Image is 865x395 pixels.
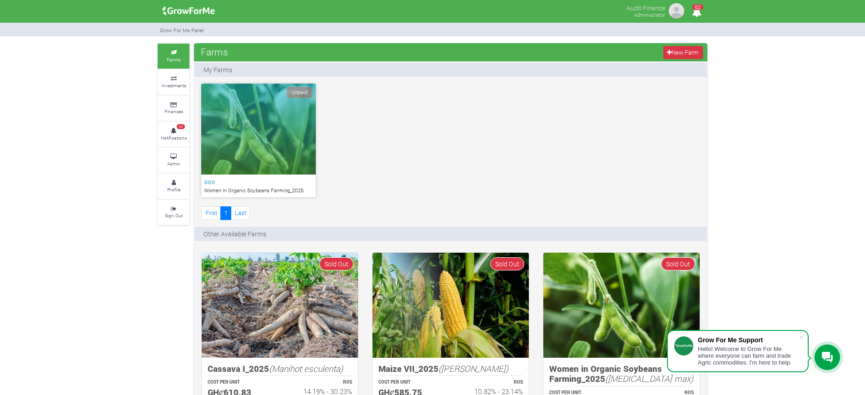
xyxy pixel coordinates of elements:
[373,253,529,358] img: growforme image
[160,27,204,34] small: Grow For Me Panel
[167,56,180,63] small: Farms
[158,96,189,121] a: Finances
[663,46,703,59] a: New Farm
[319,257,353,270] span: Sold Out
[688,9,706,17] a: 62
[204,65,232,75] p: My Farms
[692,4,703,10] span: 62
[177,124,185,130] span: 62
[204,229,266,239] p: Other Available Farms
[199,43,230,61] span: Farms
[165,212,183,219] small: Sign Out
[667,2,686,20] img: growforme image
[208,364,352,374] h5: Cassava I_2025
[167,186,180,193] small: Profile
[543,253,700,358] img: growforme image
[287,87,313,98] span: Unpaid
[605,373,693,384] i: ([MEDICAL_DATA] max)
[202,253,358,358] img: growforme image
[159,2,218,20] img: growforme image
[288,379,352,386] p: ROS
[158,70,189,95] a: Investments
[201,206,250,220] nav: Page Navigation
[158,200,189,225] a: Sign Out
[661,257,695,270] span: Sold Out
[269,363,343,374] i: (Manihot esculenta)
[161,82,186,89] small: Investments
[158,148,189,173] a: Admin
[698,336,799,344] div: Grow For Me Support
[438,363,508,374] i: ([PERSON_NAME])
[634,11,665,18] small: Administrator
[459,379,523,386] p: ROS
[549,364,694,384] h5: Women in Organic Soybeans Farming_2025
[161,135,187,141] small: Notifications
[201,206,221,220] a: First
[688,2,706,22] i: Notifications
[698,345,799,366] div: Hello! Welcome to Grow For Me where everyone can farm and trade Agric commodities. I'm here to help.
[201,84,316,197] a: Unpaid aaa Women In Organic Soybeans Farming_2025
[204,177,313,185] h6: aaa
[158,174,189,199] a: Profile
[378,364,523,374] h5: Maize VII_2025
[164,108,183,115] small: Finances
[378,379,442,386] p: COST PER UNIT
[208,379,272,386] p: COST PER UNIT
[220,206,231,220] a: 1
[231,206,250,220] a: Last
[204,187,313,195] p: Women In Organic Soybeans Farming_2025
[158,122,189,147] a: 62 Notifications
[158,44,189,69] a: Farms
[490,257,524,270] span: Sold Out
[626,2,665,13] p: Audit Finance
[167,160,180,167] small: Admin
